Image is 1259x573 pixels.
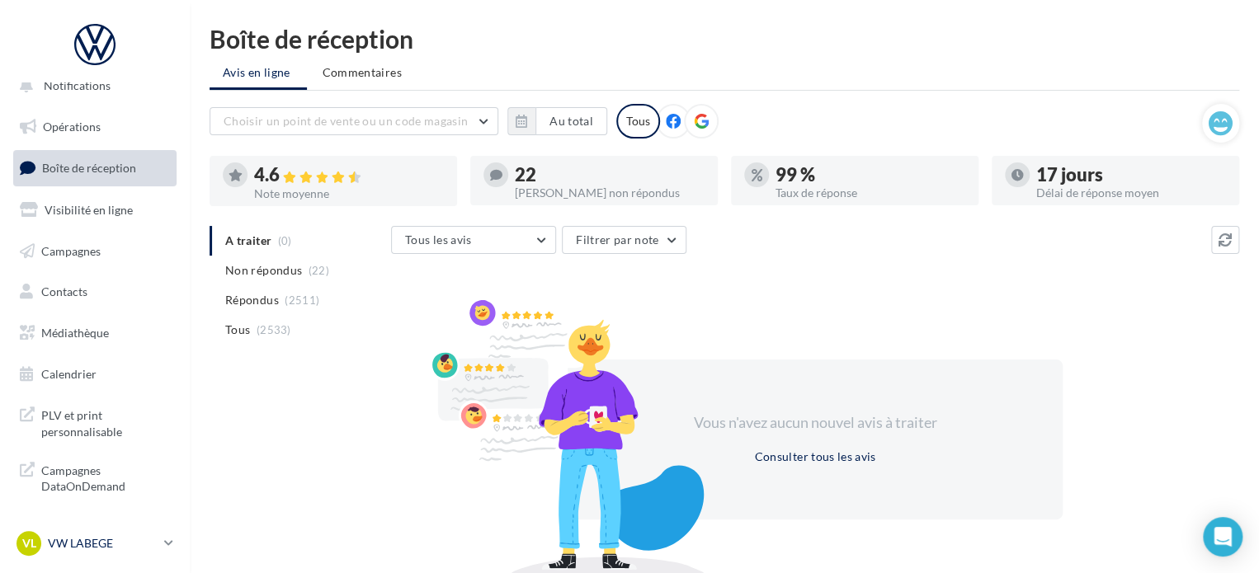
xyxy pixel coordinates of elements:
[616,104,660,139] div: Tous
[776,187,965,199] div: Taux de réponse
[10,357,180,392] a: Calendrier
[254,188,444,200] div: Note moyenne
[535,107,607,135] button: Au total
[10,453,180,501] a: Campagnes DataOnDemand
[10,193,180,228] a: Visibilité en ligne
[41,404,170,439] span: PLV et print personnalisable
[42,161,136,175] span: Boîte de réception
[1036,187,1226,199] div: Délai de réponse moyen
[673,412,957,434] div: Vous n'avez aucun nouvel avis à traiter
[309,264,329,277] span: (22)
[254,166,444,185] div: 4.6
[747,447,882,467] button: Consulter tous les avis
[285,294,319,307] span: (2511)
[10,316,180,350] a: Médiathèque
[507,107,607,135] button: Au total
[1203,517,1242,557] div: Open Intercom Messenger
[225,322,250,338] span: Tous
[515,166,705,184] div: 22
[10,234,180,269] a: Campagnes
[41,326,109,340] span: Médiathèque
[224,114,468,128] span: Choisir un point de vente ou un code magasin
[10,150,180,186] a: Boîte de réception
[10,397,180,446] a: PLV et print personnalisable
[13,528,177,559] a: VL VW LABEGE
[22,535,36,552] span: VL
[405,232,472,247] span: Tous les avis
[323,64,402,81] span: Commentaires
[10,110,180,144] a: Opérations
[41,367,97,381] span: Calendrier
[1036,166,1226,184] div: 17 jours
[776,166,965,184] div: 99 %
[48,535,158,552] p: VW LABEGE
[41,243,101,257] span: Campagnes
[43,120,101,134] span: Opérations
[41,284,87,298] span: Contacts
[257,323,291,336] span: (2533)
[210,107,498,135] button: Choisir un point de vente ou un code magasin
[10,275,180,309] a: Contacts
[515,187,705,199] div: [PERSON_NAME] non répondus
[225,292,279,308] span: Répondus
[391,226,556,254] button: Tous les avis
[45,203,133,217] span: Visibilité en ligne
[225,262,302,279] span: Non répondus
[562,226,686,254] button: Filtrer par note
[41,459,170,495] span: Campagnes DataOnDemand
[210,26,1239,51] div: Boîte de réception
[44,78,111,92] span: Notifications
[10,68,173,103] button: Notifications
